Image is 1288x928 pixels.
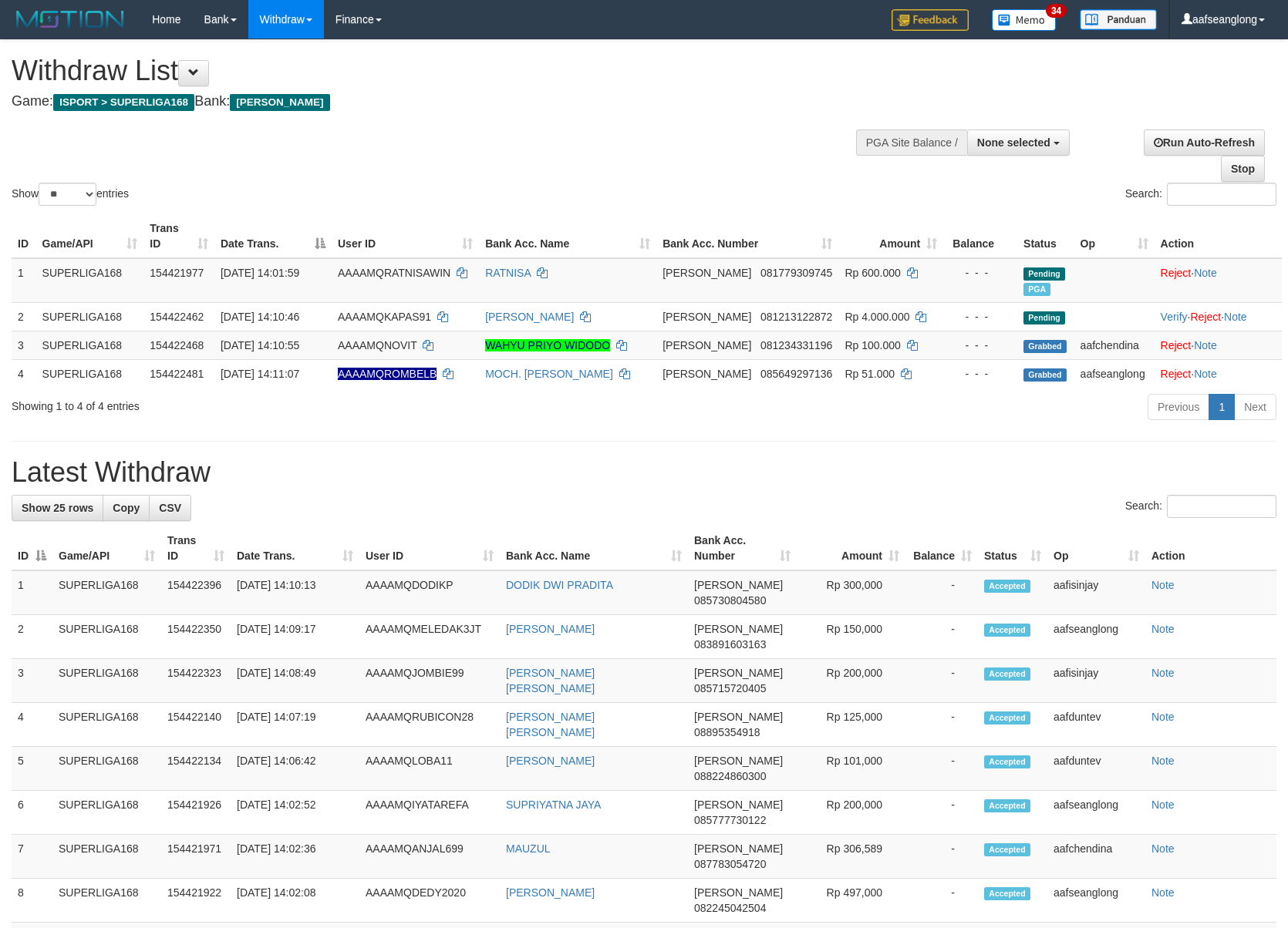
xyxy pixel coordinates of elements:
span: [PERSON_NAME] [694,842,783,855]
span: CSV [159,502,181,514]
span: Copy 085715720405 to clipboard [694,682,766,694]
span: [PERSON_NAME] [694,799,783,811]
td: 6 [12,791,52,835]
th: Op: activate to sort column ascending [1074,214,1155,258]
span: [DATE] 14:10:46 [221,311,299,323]
a: Reject [1190,311,1221,323]
td: - [905,659,978,703]
td: 1 [12,570,52,615]
th: Action [1155,214,1282,258]
td: · [1155,258,1282,303]
td: 3 [12,659,52,703]
td: aafchendina [1047,835,1145,879]
th: ID [12,214,36,258]
a: [PERSON_NAME] [PERSON_NAME] [506,711,595,738]
span: Copy 088224860300 to clipboard [694,770,766,782]
span: [PERSON_NAME] [694,886,783,899]
span: Copy 085649297136 to clipboard [760,368,832,380]
span: AAAAMQNOVIT [338,339,416,351]
a: WAHYU PRIYO WIDODO [485,339,610,351]
img: Feedback.jpg [892,9,969,31]
th: ID: activate to sort column descending [12,526,52,570]
span: Rp 51.000 [845,368,895,380]
th: Balance [943,214,1017,258]
span: Accepted [984,711,1030,725]
label: Search: [1125,183,1276,206]
td: SUPERLIGA168 [52,835,161,879]
td: Rp 125,000 [797,703,905,747]
span: [DATE] 14:10:55 [221,339,299,351]
td: - [905,879,978,923]
span: [PERSON_NAME] [694,579,783,591]
a: DODIK DWI PRADITA [506,579,613,591]
td: aafduntev [1047,703,1145,747]
a: 1 [1209,394,1235,420]
th: Balance: activate to sort column ascending [905,526,978,570]
a: Note [1151,886,1175,899]
td: [DATE] 14:09:17 [231,615,359,659]
div: - - - [949,265,1011,281]
td: SUPERLIGA168 [52,659,161,703]
img: Button%20Memo.svg [992,9,1057,31]
td: 8 [12,879,52,923]
td: SUPERLIGA168 [36,302,144,331]
td: 154421926 [161,791,231,835]
input: Search: [1167,495,1276,518]
span: AAAAMQKAPAS91 [338,311,431,323]
label: Search: [1125,495,1276,518]
td: aafseanglong [1047,879,1145,923]
td: 154422134 [161,747,231,791]
span: Accepted [984,755,1030,768]
span: AAAAMQRATNISAWIN [338,267,450,279]
a: Verify [1161,311,1188,323]
span: Copy 081213122872 to clipboard [760,311,832,323]
div: - - - [949,309,1011,324]
td: 7 [12,835,52,879]
a: MOCH. [PERSON_NAME] [485,368,613,380]
span: Rp 100.000 [845,339,900,351]
th: Bank Acc. Name: activate to sort column ascending [479,214,656,258]
a: [PERSON_NAME] [PERSON_NAME] [506,667,595,694]
span: Copy 081779309745 to clipboard [760,267,832,279]
span: [PERSON_NAME] [663,368,751,380]
td: 4 [12,703,52,747]
td: [DATE] 14:10:13 [231,570,359,615]
th: Game/API: activate to sort column ascending [36,214,144,258]
th: User ID: activate to sort column ascending [332,214,479,258]
select: Showentries [39,183,96,206]
a: Note [1194,368,1217,380]
td: SUPERLIGA168 [52,879,161,923]
a: Next [1234,394,1276,420]
a: Note [1194,339,1217,351]
th: Status: activate to sort column ascending [978,526,1047,570]
td: AAAAMQLOBA11 [359,747,500,791]
td: 3 [12,331,36,359]
span: Accepted [984,624,1030,637]
button: None selected [967,129,1070,156]
th: User ID: activate to sort column ascending [359,526,500,570]
a: Note [1224,311,1247,323]
td: 154422350 [161,615,231,659]
td: · [1155,359,1282,388]
a: Stop [1221,156,1265,182]
a: Run Auto-Refresh [1144,129,1265,156]
td: Rp 306,589 [797,835,905,879]
span: None selected [977,136,1050,149]
a: Previous [1148,394,1209,420]
td: Rp 300,000 [797,570,905,615]
th: Amount: activate to sort column ascending [797,526,905,570]
a: Note [1151,755,1175,767]
a: Note [1151,667,1175,679]
th: Bank Acc. Number: activate to sort column ascending [688,526,797,570]
a: Note [1151,623,1175,635]
td: aafisinjay [1047,570,1145,615]
span: [DATE] 14:11:07 [221,368,299,380]
span: [PERSON_NAME] [694,667,783,679]
td: 2 [12,615,52,659]
a: [PERSON_NAME] [506,755,595,767]
a: Note [1151,799,1175,811]
span: [PERSON_NAME] [663,339,751,351]
td: SUPERLIGA168 [52,791,161,835]
span: Accepted [984,799,1030,812]
a: [PERSON_NAME] [485,311,574,323]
